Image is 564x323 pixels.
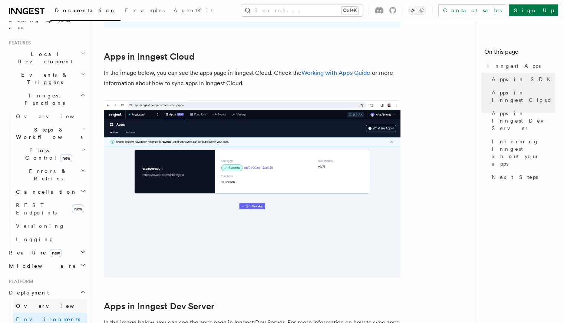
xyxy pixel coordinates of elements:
[484,59,555,73] a: Inngest Apps
[13,185,87,199] button: Cancellation
[16,202,57,216] span: REST Endpoints
[6,47,87,68] button: Local Development
[169,2,217,20] a: AgentKit
[125,7,165,13] span: Examples
[55,7,116,13] span: Documentation
[6,13,87,34] a: Setting up your app
[50,249,62,257] span: new
[6,259,87,273] button: Middleware
[6,286,87,299] button: Deployment
[104,68,400,89] p: In the image below, you can see the apps page in Inngest Cloud. Check the for more information ab...
[301,69,370,76] a: Working with Apps Guide
[489,73,555,86] a: Apps in SDK
[509,4,558,16] a: Sign Up
[174,7,213,13] span: AgentKit
[13,147,82,161] span: Flow Control
[13,110,87,123] a: Overview
[492,76,555,83] span: Apps in SDK
[13,219,87,233] a: Versioning
[13,299,87,313] a: Overview
[13,188,77,196] span: Cancellation
[492,138,555,167] span: Informing Inngest about your apps
[492,173,538,181] span: Next Steps
[342,7,358,14] kbd: Ctrl+K
[13,167,80,182] span: Errors & Retries
[121,2,169,20] a: Examples
[492,110,555,132] span: Apps in Inngest Dev Server
[241,4,363,16] button: Search...Ctrl+K
[6,249,62,256] span: Realtime
[13,233,87,246] a: Logging
[484,47,555,59] h4: On this page
[489,107,555,135] a: Apps in Inngest Dev Server
[104,301,214,312] a: Apps in Inngest Dev Server
[6,279,33,284] span: Platform
[6,50,81,65] span: Local Development
[6,110,87,246] div: Inngest Functions
[6,246,87,259] button: Realtimenew
[16,223,65,229] span: Versioning
[16,303,92,309] span: Overview
[60,154,72,162] span: new
[13,126,83,141] span: Steps & Workflows
[438,4,506,16] a: Contact sales
[6,40,31,46] span: Features
[13,144,87,164] button: Flow Controlnew
[489,86,555,107] a: Apps in Inngest Cloud
[104,51,194,62] a: Apps in Inngest Cloud
[72,204,84,213] span: new
[487,62,541,70] span: Inngest Apps
[6,68,87,89] button: Events & Triggers
[16,236,55,242] span: Logging
[6,289,49,296] span: Deployment
[50,2,121,21] a: Documentation
[408,6,426,15] button: Toggle dark mode
[492,89,555,104] span: Apps in Inngest Cloud
[6,71,81,86] span: Events & Triggers
[16,113,92,119] span: Overview
[489,135,555,170] a: Informing Inngest about your apps
[13,199,87,219] a: REST Endpointsnew
[104,100,400,278] img: Inngest Cloud screen with apps
[6,92,80,107] span: Inngest Functions
[489,170,555,184] a: Next Steps
[6,262,76,270] span: Middleware
[13,164,87,185] button: Errors & Retries
[6,89,87,110] button: Inngest Functions
[13,123,87,144] button: Steps & Workflows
